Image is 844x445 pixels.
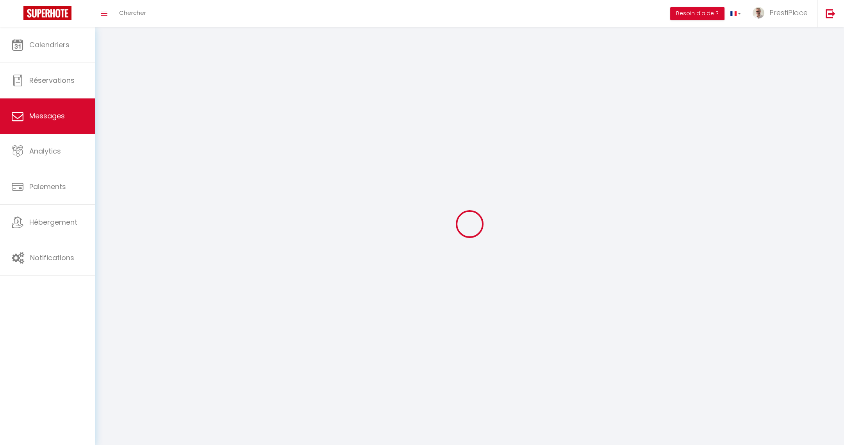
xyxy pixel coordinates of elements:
[29,146,61,156] span: Analytics
[30,253,74,263] span: Notifications
[29,182,66,191] span: Paiements
[670,7,724,20] button: Besoin d'aide ?
[29,75,75,85] span: Réservations
[826,9,835,18] img: logout
[753,7,764,19] img: ...
[769,8,808,18] span: PrestiPlace
[29,40,70,50] span: Calendriers
[119,9,146,17] span: Chercher
[23,6,71,20] img: Super Booking
[29,217,77,227] span: Hébergement
[29,111,65,121] span: Messages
